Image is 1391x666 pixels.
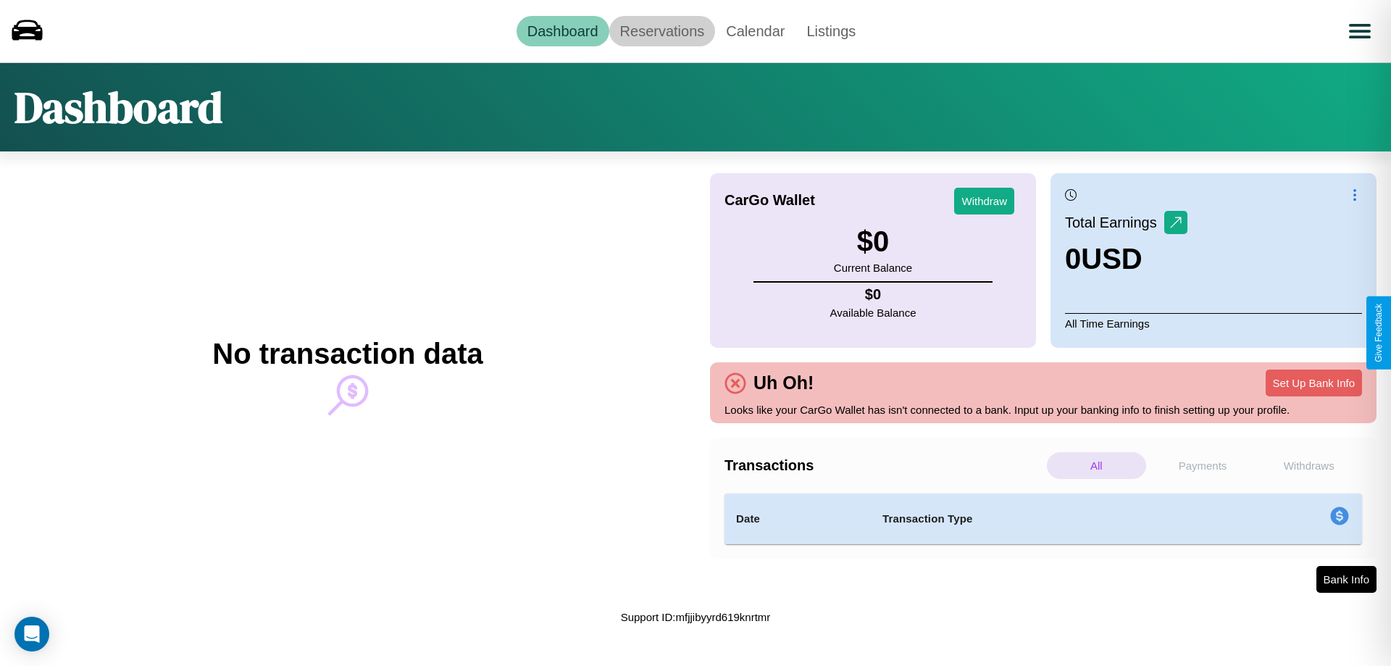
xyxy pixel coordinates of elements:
p: All Time Earnings [1065,313,1362,333]
a: Dashboard [517,16,609,46]
p: Available Balance [830,303,916,322]
p: Support ID: mfjjibyyrd619knrtmr [621,607,771,627]
p: Total Earnings [1065,209,1164,236]
button: Bank Info [1316,566,1377,593]
table: simple table [724,494,1362,544]
a: Listings [795,16,866,46]
h4: CarGo Wallet [724,192,815,209]
div: Open Intercom Messenger [14,617,49,652]
p: Current Balance [834,258,912,278]
h4: Transactions [724,457,1043,474]
p: Payments [1153,452,1253,479]
button: Set Up Bank Info [1266,370,1362,396]
a: Calendar [715,16,795,46]
a: Reservations [609,16,716,46]
p: Withdraws [1259,452,1358,479]
h1: Dashboard [14,78,222,137]
h4: $ 0 [830,286,916,303]
div: Give Feedback [1374,304,1384,362]
h4: Date [736,510,859,528]
p: All [1047,452,1146,479]
h2: No transaction data [212,338,483,370]
h4: Uh Oh! [746,372,821,394]
h3: 0 USD [1065,243,1187,275]
p: Looks like your CarGo Wallet has isn't connected to a bank. Input up your banking info to finish ... [724,400,1362,420]
button: Open menu [1340,11,1380,51]
h3: $ 0 [834,225,912,258]
button: Withdraw [954,188,1014,215]
h4: Transaction Type [882,510,1211,528]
